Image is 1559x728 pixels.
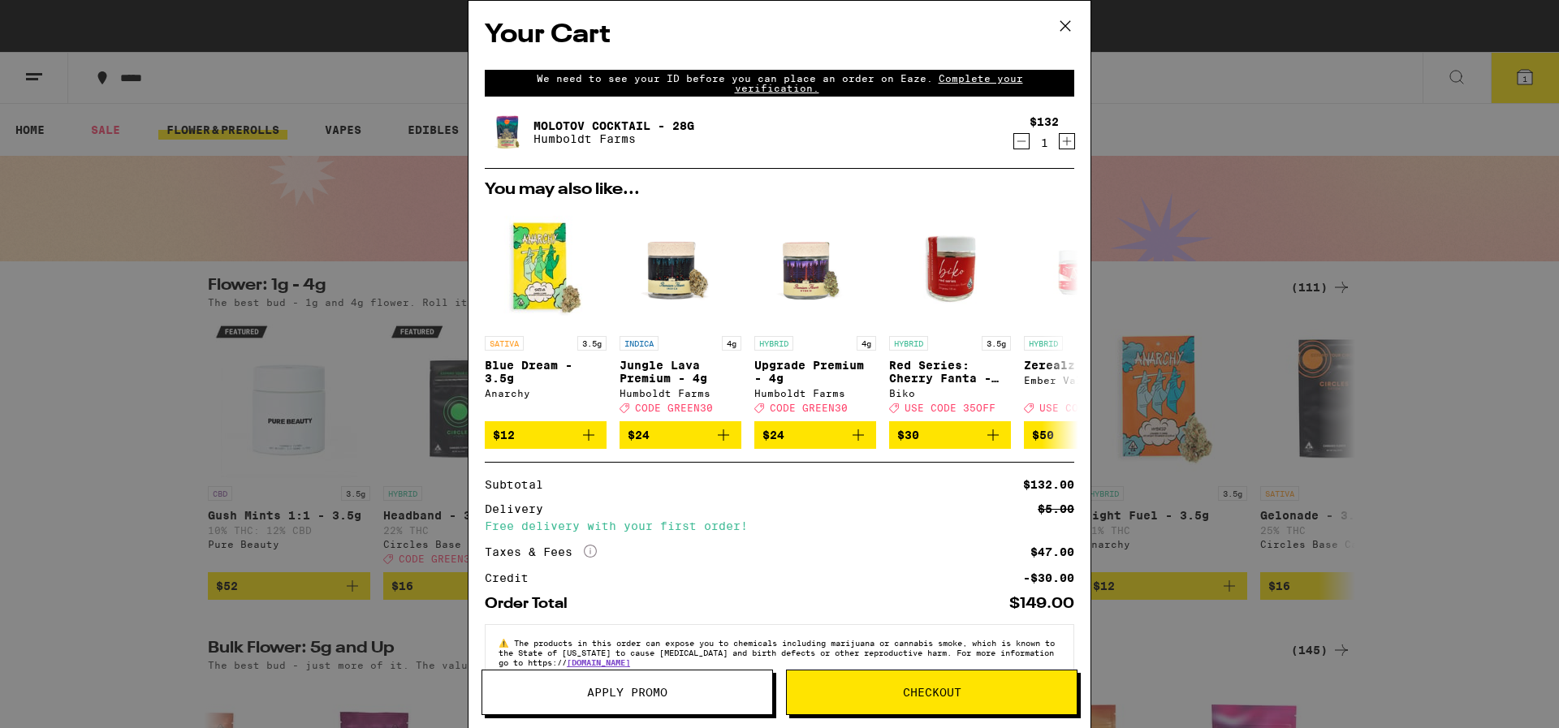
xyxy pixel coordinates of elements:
div: Anarchy [485,388,607,398]
p: HYBRID [754,336,793,351]
span: USE CODE 35OFF [1039,403,1130,413]
button: Add to bag [889,421,1011,449]
div: Subtotal [485,479,555,490]
button: Apply Promo [482,670,773,715]
p: Zerealz - 3.5g [1024,359,1146,372]
div: Credit [485,572,540,584]
div: Ember Valley [1024,375,1146,386]
span: ⚠️ [499,638,514,648]
span: $24 [762,429,784,442]
div: Free delivery with your first order! [485,520,1074,532]
img: Molotov Cocktail - 28g [485,110,530,155]
button: Checkout [786,670,1077,715]
span: CODE GREEN30 [635,403,713,413]
span: $12 [493,429,515,442]
div: Biko [889,388,1011,398]
div: We need to see your ID before you can place an order on Eaze.Complete your verification. [485,70,1074,97]
span: We need to see your ID before you can place an order on Eaze. [537,73,933,84]
h2: Your Cart [485,17,1074,54]
div: Humboldt Farms [620,388,741,398]
div: Delivery [485,503,555,515]
span: Checkout [903,687,961,698]
div: 1 [1030,136,1059,149]
div: $132.00 [1023,479,1074,490]
a: Open page for Zerealz - 3.5g from Ember Valley [1024,206,1146,421]
a: Open page for Blue Dream - 3.5g from Anarchy [485,206,607,421]
span: Complete your verification. [735,73,1023,93]
span: $30 [897,429,919,442]
div: $149.00 [1009,597,1074,611]
div: $47.00 [1030,546,1074,558]
span: The products in this order can expose you to chemicals including marijuana or cannabis smoke, whi... [499,638,1055,667]
p: Red Series: Cherry Fanta - 3.5g [889,359,1011,385]
button: Decrement [1013,133,1030,149]
p: Blue Dream - 3.5g [485,359,607,385]
button: Add to bag [620,421,741,449]
img: Humboldt Farms - Upgrade Premium - 4g [754,206,876,328]
a: [DOMAIN_NAME] [567,657,630,667]
p: 3.5g [577,336,607,351]
div: $5.00 [1038,503,1074,515]
div: Humboldt Farms [754,388,876,398]
button: Add to bag [485,421,607,449]
div: -$30.00 [1023,572,1074,584]
a: Open page for Jungle Lava Premium - 4g from Humboldt Farms [620,206,741,421]
a: Open page for Upgrade Premium - 4g from Humboldt Farms [754,206,876,421]
p: 4g [857,336,876,351]
span: $24 [628,429,650,442]
p: Upgrade Premium - 4g [754,359,876,385]
img: Biko - Red Series: Cherry Fanta - 3.5g [889,206,1011,328]
button: Add to bag [754,421,876,449]
img: Ember Valley - Zerealz - 3.5g [1024,206,1146,328]
span: $50 [1032,429,1054,442]
p: Humboldt Farms [533,132,694,145]
p: HYBRID [1024,336,1063,351]
img: Humboldt Farms - Jungle Lava Premium - 4g [620,206,741,328]
p: Jungle Lava Premium - 4g [620,359,741,385]
img: Anarchy - Blue Dream - 3.5g [485,206,607,328]
h2: You may also like... [485,182,1074,198]
p: HYBRID [889,336,928,351]
a: Molotov Cocktail - 28g [533,119,694,132]
button: Add to bag [1024,421,1146,449]
div: $132 [1030,115,1059,128]
a: Open page for Red Series: Cherry Fanta - 3.5g from Biko [889,206,1011,421]
button: Increment [1059,133,1075,149]
span: Hi. Need any help? [10,11,117,24]
div: Order Total [485,597,579,611]
span: USE CODE 35OFF [905,403,995,413]
div: Taxes & Fees [485,545,597,559]
p: 3.5g [982,336,1011,351]
p: 4g [722,336,741,351]
p: INDICA [620,336,659,351]
span: Apply Promo [587,687,667,698]
span: CODE GREEN30 [770,403,848,413]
